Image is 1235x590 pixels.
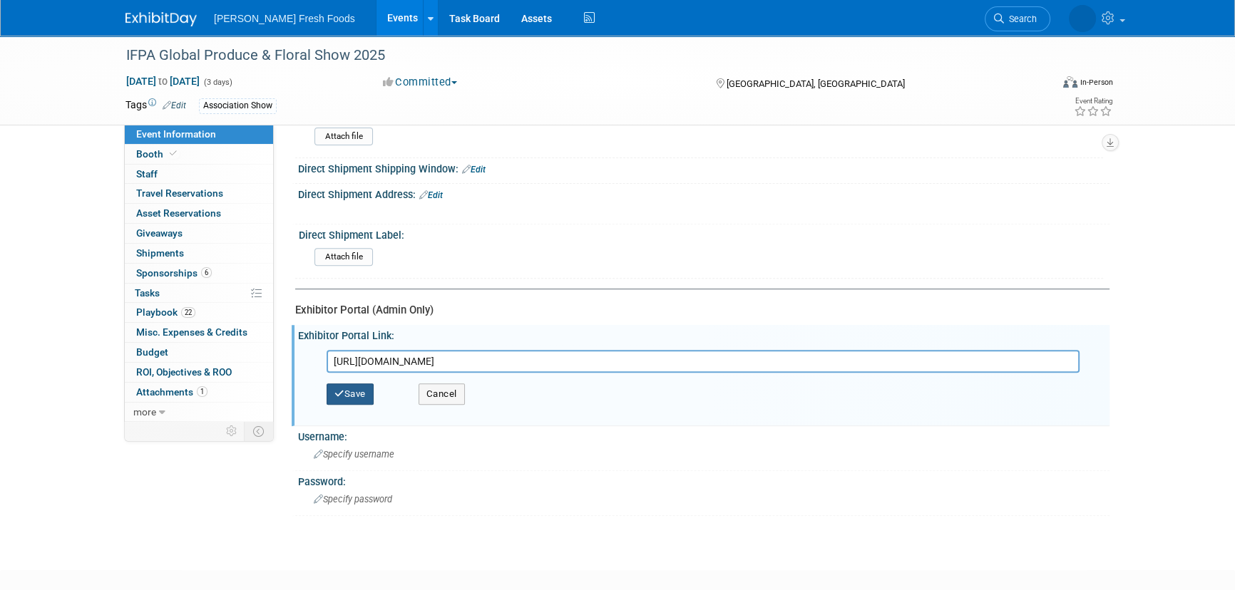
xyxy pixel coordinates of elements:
div: Username: [298,426,1110,444]
span: to [156,76,170,87]
a: ROI, Objectives & ROO [125,363,273,382]
span: Budget [136,346,168,358]
span: [GEOGRAPHIC_DATA], [GEOGRAPHIC_DATA] [726,78,904,89]
span: Attachments [136,386,207,398]
span: Misc. Expenses & Credits [136,326,247,338]
button: Cancel [419,383,465,405]
td: Toggle Event Tabs [245,422,274,440]
button: Committed [378,75,463,90]
span: Tasks [135,287,160,299]
span: Travel Reservations [136,187,223,199]
img: Courtney Law [1069,5,1096,32]
span: Event Information [136,128,216,140]
a: Edit [419,190,443,200]
span: (3 days) [203,78,232,87]
td: Tags [125,98,186,114]
a: Travel Reservations [125,184,273,203]
div: Event Format [966,74,1113,95]
a: Playbook22 [125,303,273,322]
span: Search [1004,14,1037,24]
span: [PERSON_NAME] Fresh Foods [214,13,355,24]
span: Sponsorships [136,267,212,279]
a: Shipments [125,244,273,263]
input: Enter URL [327,350,1080,373]
a: Edit [163,100,186,110]
a: Event Information [125,125,273,144]
div: Exhibitor Portal Link: [298,325,1110,343]
span: Staff [136,168,158,180]
a: Budget [125,343,273,362]
a: Asset Reservations [125,204,273,223]
a: Sponsorships6 [125,264,273,283]
td: Personalize Event Tab Strip [220,422,245,440]
a: more [125,403,273,422]
a: Edit [462,165,486,175]
div: Password: [298,471,1110,489]
div: Exhibitor Portal (Admin Only) [295,303,1099,318]
a: Misc. Expenses & Credits [125,323,273,342]
span: ROI, Objectives & ROO [136,366,232,378]
span: more [133,406,156,418]
a: Giveaways [125,224,273,243]
span: 1 [197,386,207,397]
div: Direct Shipment Label: [299,224,1103,242]
div: Association Show [199,98,277,113]
div: IFPA Global Produce & Floral Show 2025 [121,43,1029,68]
img: ExhibitDay [125,12,197,26]
span: Playbook [136,306,195,318]
span: 22 [181,307,195,318]
div: Direct Shipment Shipping Window: [298,158,1110,177]
button: Save [327,383,374,405]
span: Giveaways [136,227,183,239]
div: In-Person [1080,77,1113,88]
span: [DATE] [DATE] [125,75,200,88]
span: Asset Reservations [136,207,221,219]
div: Event Rating [1074,98,1112,105]
img: Format-Inperson.png [1063,76,1077,88]
span: Booth [136,148,180,160]
a: Attachments1 [125,383,273,402]
span: Specify password [314,494,392,504]
a: Search [985,6,1050,31]
div: Direct Shipment Address: [298,184,1110,202]
span: Specify username [314,449,394,460]
a: Staff [125,165,273,184]
a: Booth [125,145,273,164]
span: Shipments [136,247,184,259]
i: Booth reservation complete [170,150,177,157]
a: Tasks [125,284,273,303]
span: 6 [201,267,212,278]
